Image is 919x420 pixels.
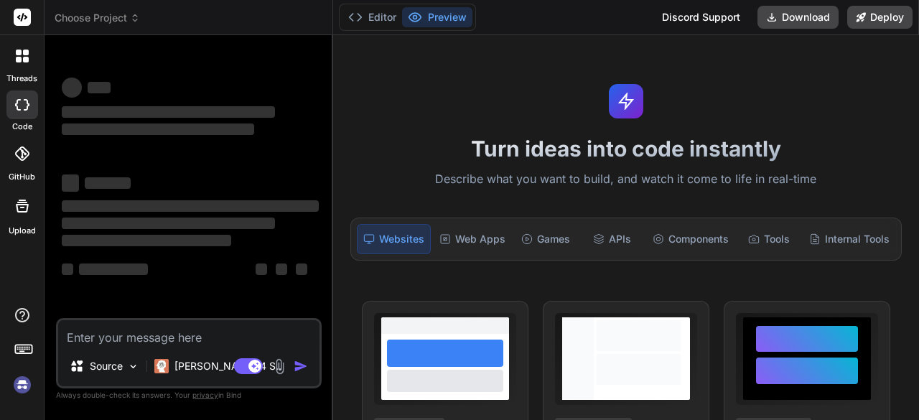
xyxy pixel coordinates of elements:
[580,224,643,254] div: APIs
[62,263,73,275] span: ‌
[357,224,431,254] div: Websites
[127,360,139,373] img: Pick Models
[342,136,910,162] h1: Turn ideas into code instantly
[192,391,218,399] span: privacy
[256,263,267,275] span: ‌
[276,263,287,275] span: ‌
[12,121,32,133] label: code
[62,174,79,192] span: ‌
[653,6,749,29] div: Discord Support
[514,224,577,254] div: Games
[737,224,801,254] div: Tools
[55,11,140,25] span: Choose Project
[402,7,472,27] button: Preview
[62,106,275,118] span: ‌
[62,218,275,229] span: ‌
[62,78,82,98] span: ‌
[9,225,36,237] label: Upload
[296,263,307,275] span: ‌
[342,170,910,189] p: Describe what you want to build, and watch it come to life in real-time
[6,73,37,85] label: threads
[757,6,839,29] button: Download
[62,200,319,212] span: ‌
[174,359,281,373] p: [PERSON_NAME] 4 S..
[85,177,131,189] span: ‌
[294,359,308,373] img: icon
[88,82,111,93] span: ‌
[79,263,148,275] span: ‌
[62,123,254,135] span: ‌
[647,224,734,254] div: Components
[56,388,322,402] p: Always double-check its answers. Your in Bind
[62,235,231,246] span: ‌
[154,359,169,373] img: Claude 4 Sonnet
[90,359,123,373] p: Source
[9,171,35,183] label: GitHub
[434,224,511,254] div: Web Apps
[342,7,402,27] button: Editor
[847,6,913,29] button: Deploy
[271,358,288,375] img: attachment
[10,373,34,397] img: signin
[803,224,895,254] div: Internal Tools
